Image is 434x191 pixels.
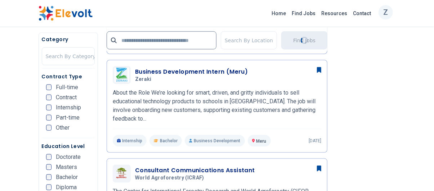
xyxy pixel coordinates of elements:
[309,138,321,144] p: [DATE]
[56,125,70,131] span: Other
[46,125,52,131] input: Other
[115,68,129,82] img: Zeraki
[46,174,52,180] input: Bachelor
[113,66,321,147] a: ZerakiBusiness Development Intern (Meru)ZerakiAbout the Role We’re looking for smart, driven, and...
[135,166,255,175] h3: Consultant Communications Assistant
[383,3,388,21] p: Z
[56,185,77,190] span: Diploma
[115,166,129,182] img: World agroforestry (ICRAF)
[300,36,309,45] div: Loading...
[135,68,248,76] h3: Business Development Intern (Meru)
[319,8,350,19] a: Resources
[56,164,77,170] span: Masters
[42,36,95,43] h5: Category
[46,105,52,110] input: Internship
[113,88,321,123] p: About the Role We’re looking for smart, driven, and gritty individuals to sell educational techno...
[56,84,78,90] span: Full-time
[46,84,52,90] input: Full-time
[56,95,77,100] span: Contract
[350,8,374,19] a: Contact
[113,135,147,147] p: Internship
[42,73,95,80] h5: Contract Type
[56,174,78,180] span: Bachelor
[46,95,52,100] input: Contract
[56,105,81,110] span: Internship
[56,154,81,160] span: Doctorate
[160,138,178,144] span: Bachelor
[46,115,52,121] input: Part-time
[185,135,245,147] p: Business Development
[379,5,393,19] button: Z
[46,154,52,160] input: Doctorate
[256,139,267,144] span: Meru
[135,175,204,181] span: World agroforestry (ICRAF)
[281,31,327,49] button: Find JobsLoading...
[42,143,95,150] h5: Education Level
[398,156,434,191] iframe: Chat Widget
[56,115,80,121] span: Part-time
[39,6,93,21] img: Elevolt
[46,185,52,190] input: Diploma
[289,8,319,19] a: Find Jobs
[135,76,152,83] span: Zeraki
[46,164,52,170] input: Masters
[269,8,289,19] a: Home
